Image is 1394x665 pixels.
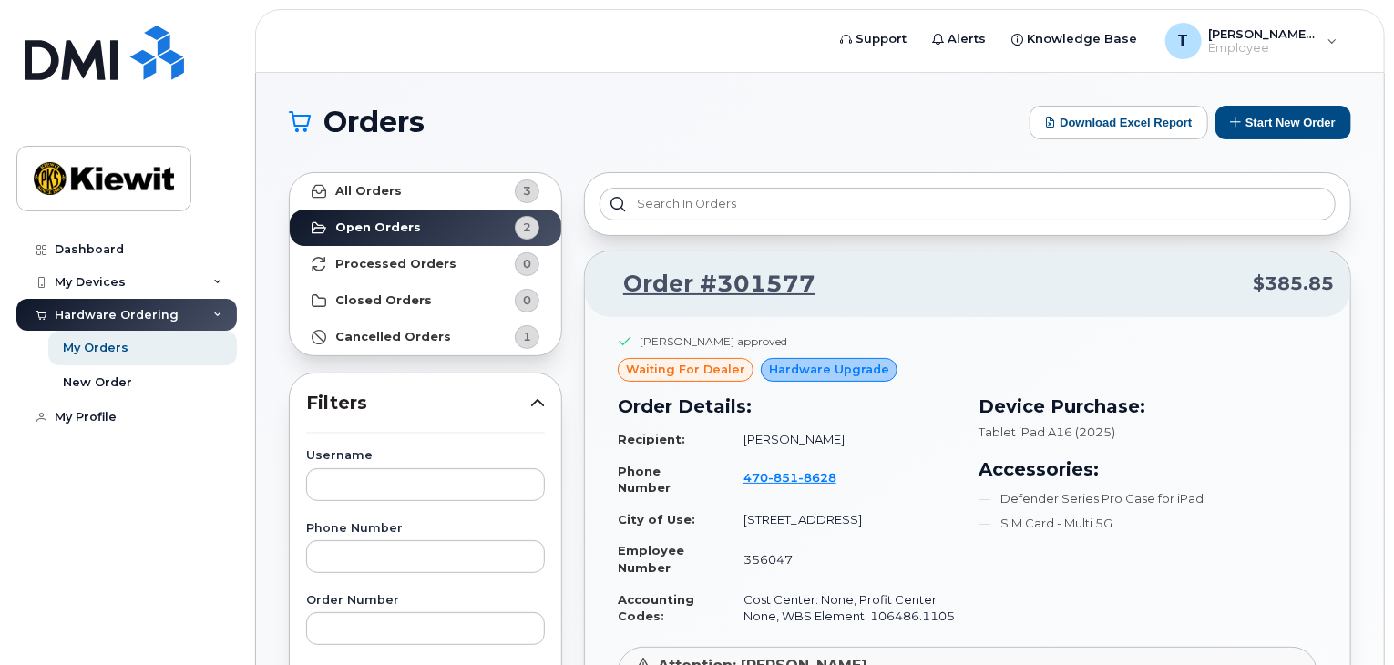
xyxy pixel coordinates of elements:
[306,390,530,416] span: Filters
[306,523,545,535] label: Phone Number
[1030,106,1208,139] button: Download Excel Report
[626,361,745,378] span: waiting for dealer
[798,470,836,485] span: 8628
[743,470,836,485] span: 470
[601,268,815,301] a: Order #301577
[523,182,531,199] span: 3
[618,512,695,527] strong: City of Use:
[290,246,561,282] a: Processed Orders0
[523,292,531,309] span: 0
[306,450,545,462] label: Username
[335,257,456,271] strong: Processed Orders
[290,319,561,355] a: Cancelled Orders1
[769,361,889,378] span: Hardware Upgrade
[290,173,561,210] a: All Orders3
[335,220,421,235] strong: Open Orders
[618,393,957,420] h3: Order Details:
[523,328,531,345] span: 1
[323,108,425,136] span: Orders
[727,584,957,632] td: Cost Center: None, Profit Center: None, WBS Element: 106486.1105
[979,515,1317,532] li: SIM Card - Multi 5G
[290,282,561,319] a: Closed Orders0
[618,432,685,446] strong: Recipient:
[979,490,1317,507] li: Defender Series Pro Case for iPad
[1253,271,1334,297] span: $385.85
[335,330,451,344] strong: Cancelled Orders
[523,255,531,272] span: 0
[979,455,1317,483] h3: Accessories:
[1215,106,1351,139] button: Start New Order
[290,210,561,246] a: Open Orders2
[335,293,432,308] strong: Closed Orders
[618,464,671,496] strong: Phone Number
[743,470,858,485] a: 4708518628
[618,543,684,575] strong: Employee Number
[523,219,531,236] span: 2
[979,425,1115,439] span: Tablet iPad A16 (2025)
[618,592,694,624] strong: Accounting Codes:
[979,393,1317,420] h3: Device Purchase:
[640,333,787,349] div: [PERSON_NAME] approved
[1315,586,1380,651] iframe: Messenger Launcher
[727,535,957,583] td: 356047
[306,595,545,607] label: Order Number
[768,470,798,485] span: 851
[727,424,957,455] td: [PERSON_NAME]
[600,188,1336,220] input: Search in orders
[727,504,957,536] td: [STREET_ADDRESS]
[335,184,402,199] strong: All Orders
